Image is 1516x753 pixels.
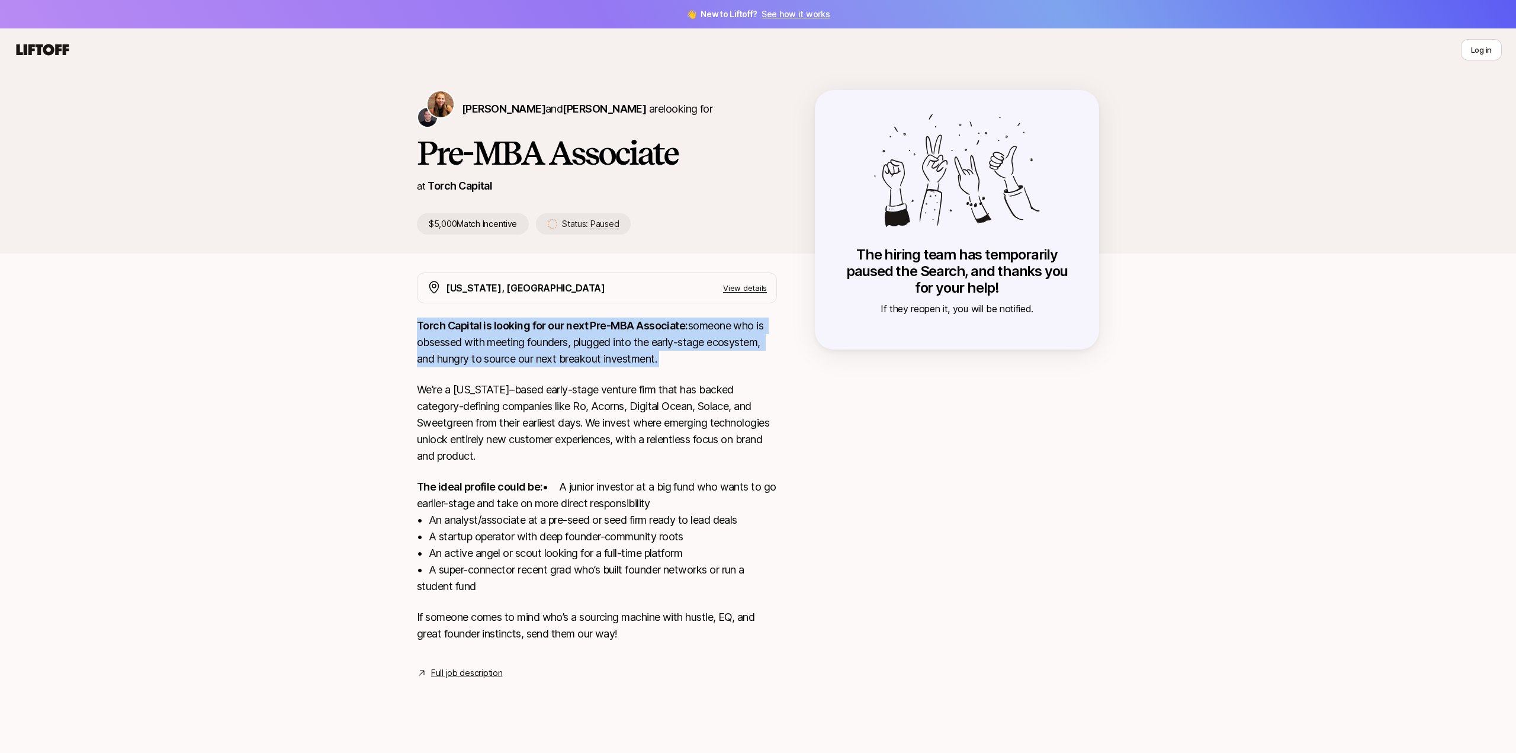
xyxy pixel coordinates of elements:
p: are looking for [462,101,712,117]
h1: Pre-MBA Associate [417,135,777,171]
p: • A junior investor at a big fund who wants to go earlier-stage and take on more direct responsib... [417,479,777,595]
p: at [417,178,425,194]
span: [PERSON_NAME] [563,102,646,115]
p: If they reopen it, you will be notified. [839,301,1075,316]
p: The hiring team has temporarily paused the Search, and thanks you for your help! [839,246,1075,296]
span: and [545,102,646,115]
p: If someone comes to mind who’s a sourcing machine with hustle, EQ, and great founder instincts, s... [417,609,777,642]
span: Paused [590,219,619,229]
p: We’re a [US_STATE]–based early-stage venture firm that has backed category-defining companies lik... [417,382,777,464]
p: View details [723,282,767,294]
p: $5,000 Match Incentive [417,213,529,235]
img: Katie Reiner [428,91,454,117]
a: Torch Capital [428,180,492,192]
p: someone who is obsessed with meeting founders, plugged into the early-stage ecosystem, and hungry... [417,318,777,367]
strong: The ideal profile could be: [417,480,542,493]
p: Status: [562,217,619,231]
a: Full job description [431,666,502,680]
img: Christopher Harper [418,108,437,127]
button: Log in [1461,39,1502,60]
span: [PERSON_NAME] [462,102,545,115]
strong: Torch Capital is looking for our next Pre-MBA Associate: [417,319,688,332]
p: [US_STATE], [GEOGRAPHIC_DATA] [446,280,605,296]
a: See how it works [762,9,830,19]
span: 👋 New to Liftoff? [686,7,830,21]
